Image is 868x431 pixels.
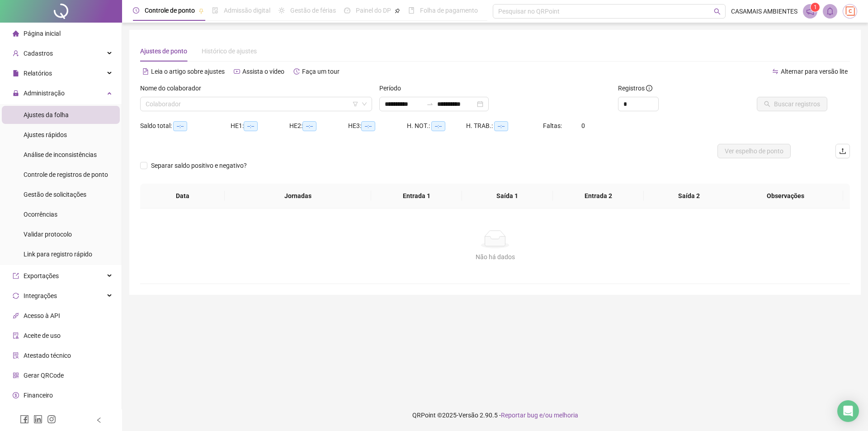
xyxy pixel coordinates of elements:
th: Observações [728,184,843,208]
span: Link para registro rápido [24,251,92,258]
span: Página inicial [24,30,61,37]
span: --:-- [302,121,316,131]
span: file-text [142,68,149,75]
span: Gestão de férias [290,7,336,14]
span: Atestado técnico [24,352,71,359]
span: pushpin [395,8,400,14]
span: export [13,273,19,279]
footer: QRPoint © 2025 - 2.90.5 - [122,399,868,431]
span: home [13,30,19,37]
span: Integrações [24,292,57,299]
img: 65236 [843,5,857,18]
span: sun [278,7,285,14]
span: filter [353,101,358,107]
span: Separar saldo positivo e negativo? [147,161,250,171]
th: Jornadas [225,184,371,208]
span: user-add [13,50,19,57]
div: Não há dados [151,252,839,262]
span: Ajustes da folha [24,111,69,118]
span: api [13,313,19,319]
span: search [714,8,721,15]
span: 0 [581,122,585,129]
div: Open Intercom Messenger [837,400,859,422]
span: down [362,101,367,107]
sup: 1 [811,3,820,12]
span: to [426,100,434,108]
span: file [13,70,19,76]
span: Admissão digital [224,7,270,14]
div: HE 1: [231,121,289,131]
span: Folha de pagamento [420,7,478,14]
span: Painel do DP [356,7,391,14]
span: Alternar para versão lite [781,68,848,75]
span: Exportações [24,272,59,279]
span: clock-circle [133,7,139,14]
span: Versão [458,412,478,419]
span: Ajustes de ponto [140,47,187,55]
span: --:-- [173,121,187,131]
span: info-circle [646,85,652,91]
th: Data [140,184,225,208]
span: notification [806,7,814,15]
span: Histórico de ajustes [202,47,257,55]
span: Observações [735,191,836,201]
span: Assista o vídeo [242,68,284,75]
div: HE 2: [289,121,348,131]
div: HE 3: [348,121,407,131]
span: youtube [234,68,240,75]
span: Faça um tour [302,68,340,75]
span: Aceite de uso [24,332,61,339]
span: Gerar QRCode [24,372,64,379]
span: --:-- [244,121,258,131]
span: Registros [618,83,652,93]
span: pushpin [198,8,204,14]
span: facebook [20,415,29,424]
span: lock [13,90,19,96]
span: Relatórios [24,70,52,77]
span: dollar [13,392,19,398]
label: Nome do colaborador [140,83,207,93]
span: left [96,417,102,423]
label: Período [379,83,407,93]
span: Validar protocolo [24,231,72,238]
span: Cadastros [24,50,53,57]
span: Ajustes rápidos [24,131,67,138]
span: Controle de registros de ponto [24,171,108,178]
span: --:-- [361,121,375,131]
span: 1 [814,4,817,10]
button: Buscar registros [757,97,827,111]
span: solution [13,352,19,359]
span: linkedin [33,415,42,424]
span: dashboard [344,7,350,14]
span: Gestão de solicitações [24,191,86,198]
button: Ver espelho de ponto [717,144,791,158]
span: Acesso à API [24,312,60,319]
div: Saldo total: [140,121,231,131]
th: Entrada 2 [553,184,644,208]
span: Financeiro [24,392,53,399]
th: Entrada 1 [371,184,462,208]
span: Faltas: [543,122,563,129]
span: bell [826,7,834,15]
div: H. NOT.: [407,121,466,131]
span: history [293,68,300,75]
span: qrcode [13,372,19,379]
span: book [408,7,415,14]
span: Análise de inconsistências [24,151,97,158]
span: CASAMAIS AMBIENTES [731,6,797,16]
span: Reportar bug e/ou melhoria [501,412,578,419]
th: Saída 1 [462,184,553,208]
span: swap [772,68,778,75]
span: Controle de ponto [145,7,195,14]
span: instagram [47,415,56,424]
span: sync [13,293,19,299]
span: upload [839,147,846,155]
span: Administração [24,90,65,97]
span: Leia o artigo sobre ajustes [151,68,225,75]
span: --:-- [431,121,445,131]
div: H. TRAB.: [466,121,543,131]
span: file-done [212,7,218,14]
th: Saída 2 [644,184,735,208]
span: Ocorrências [24,211,57,218]
span: audit [13,332,19,339]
